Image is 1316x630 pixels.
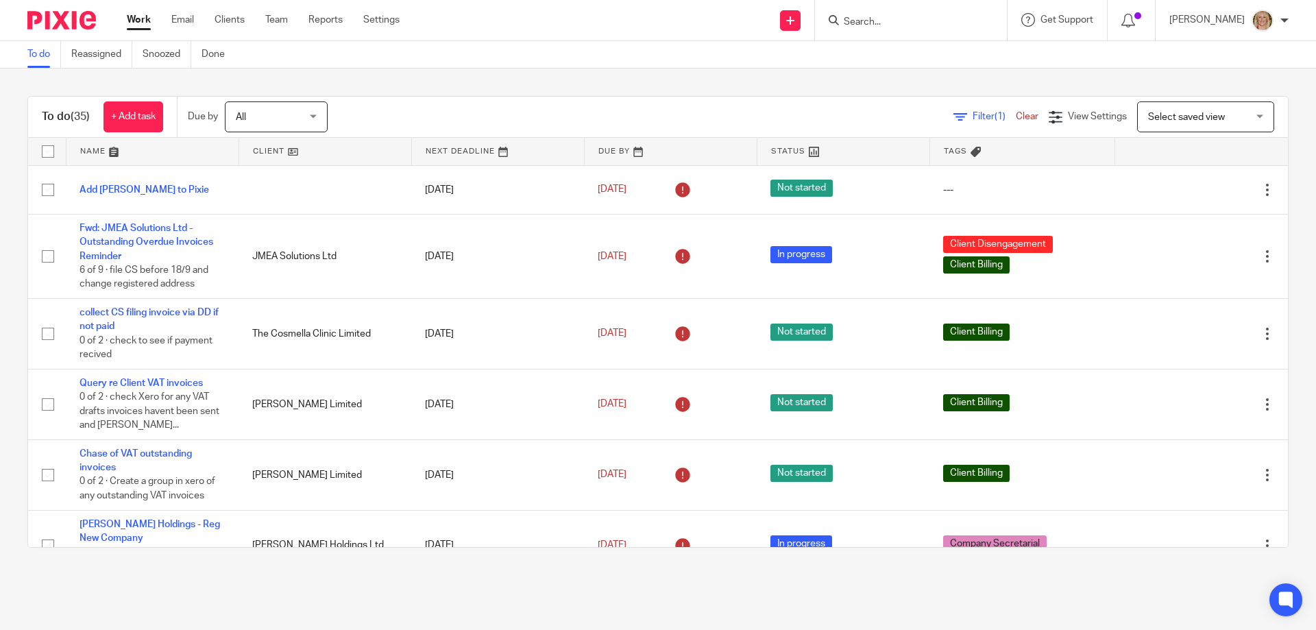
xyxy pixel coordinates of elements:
span: Not started [770,180,833,197]
a: Snoozed [143,41,191,68]
span: Client Billing [943,324,1010,341]
td: [DATE] [411,299,584,369]
a: Clients [215,13,245,27]
span: [DATE] [598,185,626,195]
span: 0 of 2 · check Xero for any VAT drafts invoices havent been sent and [PERSON_NAME]... [80,392,219,430]
span: [DATE] [598,252,626,261]
span: Filter [973,112,1016,121]
a: [PERSON_NAME] Holdings - Reg New Company [80,520,220,543]
span: In progress [770,535,832,553]
td: [PERSON_NAME] Limited [239,369,411,439]
a: Reports [308,13,343,27]
span: Client Disengagement [943,236,1053,253]
span: Not started [770,394,833,411]
span: Get Support [1040,15,1093,25]
span: Select saved view [1148,112,1225,122]
a: Chase of VAT outstanding invoices [80,449,192,472]
a: Add [PERSON_NAME] to Pixie [80,185,209,195]
span: Not started [770,324,833,341]
span: [DATE] [598,400,626,409]
span: Client Billing [943,465,1010,482]
a: Work [127,13,151,27]
img: JW%20photo.JPG [1252,10,1274,32]
td: [DATE] [411,369,584,439]
span: View Settings [1068,112,1127,121]
div: --- [943,183,1101,197]
span: [DATE] [598,329,626,339]
span: Not started [770,465,833,482]
a: Clear [1016,112,1038,121]
td: [DATE] [411,439,584,510]
span: 0 of 2 · check to see if payment recived [80,336,212,360]
a: collect CS filing invoice via DD if not paid [80,308,219,331]
span: [DATE] [598,540,626,550]
td: JMEA Solutions Ltd [239,214,411,298]
p: [PERSON_NAME] [1169,13,1245,27]
span: In progress [770,246,832,263]
input: Search [842,16,966,29]
td: [DATE] [411,214,584,298]
a: Settings [363,13,400,27]
a: Query re Client VAT invoices [80,378,203,388]
a: Team [265,13,288,27]
a: Email [171,13,194,27]
a: Fwd: JMEA Solutions Ltd - Outstanding Overdue Invoices Reminder [80,223,213,261]
span: [DATE] [598,470,626,480]
td: [DATE] [411,510,584,581]
span: Company Secretarial [943,535,1047,553]
p: Due by [188,110,218,123]
span: All [236,112,246,122]
a: + Add task [103,101,163,132]
span: (35) [71,111,90,122]
td: The Cosmella Clinic Limited [239,299,411,369]
td: [PERSON_NAME] Holdings Ltd [239,510,411,581]
a: Done [202,41,235,68]
a: To do [27,41,61,68]
h1: To do [42,110,90,124]
span: 6 of 9 · file CS before 18/9 and change registered address [80,265,208,289]
span: 0 of 2 · Create a group in xero of any outstanding VAT invoices [80,477,215,501]
span: Client Billing [943,394,1010,411]
span: Tags [944,147,967,155]
span: Client Billing [943,256,1010,274]
td: [PERSON_NAME] Limited [239,439,411,510]
img: Pixie [27,11,96,29]
span: (1) [995,112,1006,121]
td: [DATE] [411,165,584,214]
a: Reassigned [71,41,132,68]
